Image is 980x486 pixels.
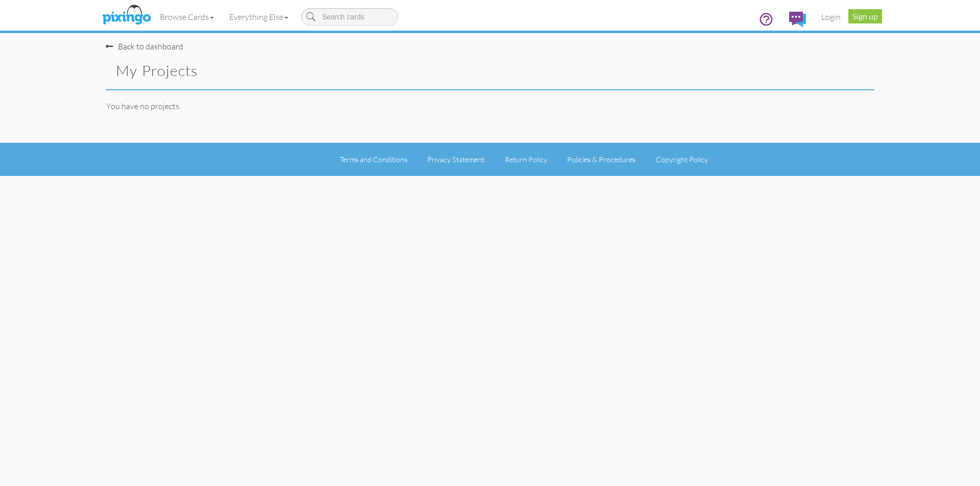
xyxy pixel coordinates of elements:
a: Copyright Policy [656,155,708,164]
p: You have no projects. [106,100,882,112]
a: Everything Else [222,4,296,30]
a: Policies & Procedures [567,155,635,164]
a: Return Policy [505,155,547,164]
a: Privacy Statement [427,155,484,164]
h2: My Projects [116,63,472,79]
a: Browse Cards [152,4,222,30]
a: Back to dashboard [106,41,183,52]
a: Sign up [848,9,882,23]
img: pixingo logo [100,3,154,28]
input: Search cards [301,8,398,25]
a: Login [814,4,848,30]
a: Terms and Conditions [340,155,407,164]
img: comments.svg [789,12,806,27]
